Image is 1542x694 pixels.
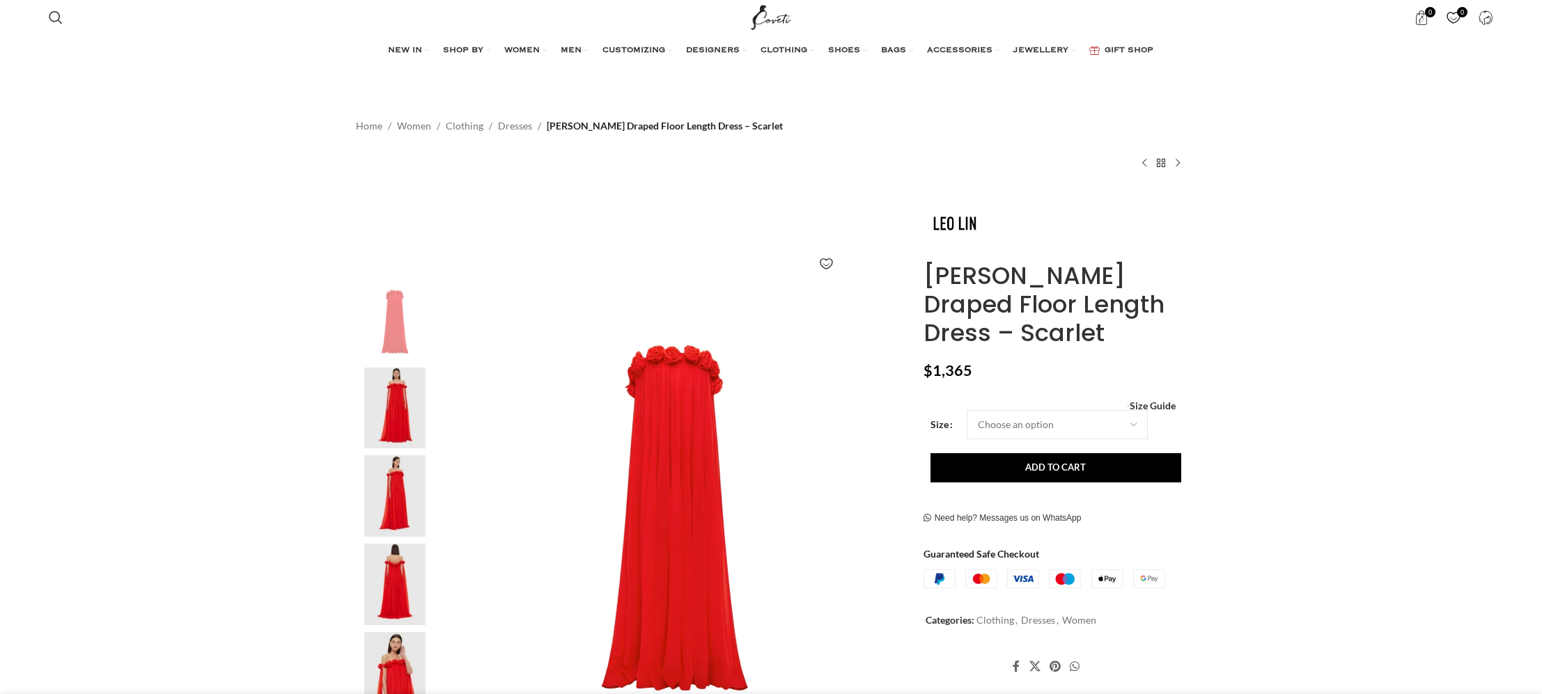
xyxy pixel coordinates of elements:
[1425,7,1435,17] span: 0
[1057,613,1059,628] span: ,
[1045,656,1065,677] a: Pinterest social link
[356,118,783,134] nav: Breadcrumb
[1089,46,1100,55] img: GiftBag
[498,118,532,134] a: Dresses
[761,37,814,65] a: CLOTHING
[924,361,933,379] span: $
[976,614,1014,626] a: Clothing
[352,544,437,625] img: Camilla Draped Floor Length Dress - Scarlet
[504,45,540,56] span: WOMEN
[443,37,490,65] a: SHOP BY
[924,192,986,255] img: Leo Lin
[504,37,547,65] a: WOMEN
[686,37,747,65] a: DESIGNERS
[1105,45,1153,56] span: GIFT SHOP
[356,118,382,134] a: Home
[924,262,1186,347] h1: [PERSON_NAME] Draped Floor Length Dress – Scarlet
[1062,614,1096,626] a: Women
[352,455,437,537] img: leo lin dresses
[1021,614,1055,626] a: Dresses
[547,118,783,134] span: [PERSON_NAME] Draped Floor Length Dress – Scarlet
[924,361,972,379] bdi: 1,365
[397,118,431,134] a: Women
[1169,155,1186,171] a: Next product
[602,45,665,56] span: CUSTOMIZING
[881,45,906,56] span: BAGS
[927,45,992,56] span: ACCESSORIES
[748,10,795,22] a: Site logo
[1066,656,1084,677] a: WhatsApp social link
[443,45,483,56] span: SHOP BY
[602,37,672,65] a: CUSTOMIZING
[761,45,807,56] span: CLOTHING
[828,37,867,65] a: SHOES
[42,37,1500,65] div: Main navigation
[561,45,582,56] span: MEN
[1089,37,1153,65] a: GIFT SHOP
[446,118,483,134] a: Clothing
[1008,656,1025,677] a: Facebook social link
[352,368,437,449] img: leo lin dress
[42,3,70,31] a: Search
[926,614,974,626] span: Categories:
[1025,656,1045,677] a: X social link
[1015,613,1018,628] span: ,
[1440,3,1468,31] a: 0
[1440,3,1468,31] div: My Wishlist
[1457,7,1467,17] span: 0
[881,37,913,65] a: BAGS
[388,37,429,65] a: NEW IN
[930,417,953,432] label: Size
[352,279,437,361] img: Camilla Draped Floor Length Dress - Scarlet
[924,513,1082,524] a: Need help? Messages us on WhatsApp
[1408,3,1436,31] a: 0
[930,453,1181,482] button: Add to cart
[388,45,422,56] span: NEW IN
[1136,155,1153,171] a: Previous product
[1013,37,1075,65] a: JEWELLERY
[924,569,1165,589] img: guaranteed-safe-checkout-bordered.j
[828,45,860,56] span: SHOES
[924,548,1039,560] strong: Guaranteed Safe Checkout
[927,37,999,65] a: ACCESSORIES
[1013,45,1068,56] span: JEWELLERY
[561,37,589,65] a: MEN
[686,45,740,56] span: DESIGNERS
